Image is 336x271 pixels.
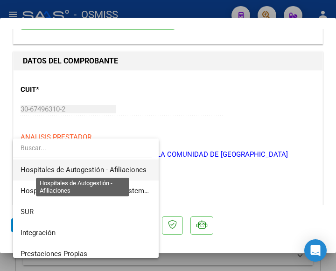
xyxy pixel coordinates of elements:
span: SUR [21,208,34,216]
span: Integración [21,229,56,237]
span: Prestaciones Propias [21,250,87,258]
div: Open Intercom Messenger [304,239,327,262]
span: Hospitales - Facturas Débitadas Sistema viejo [21,187,165,195]
span: Hospitales de Autogestión - Afiliaciones [21,166,147,174]
input: dropdown search [13,138,152,158]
